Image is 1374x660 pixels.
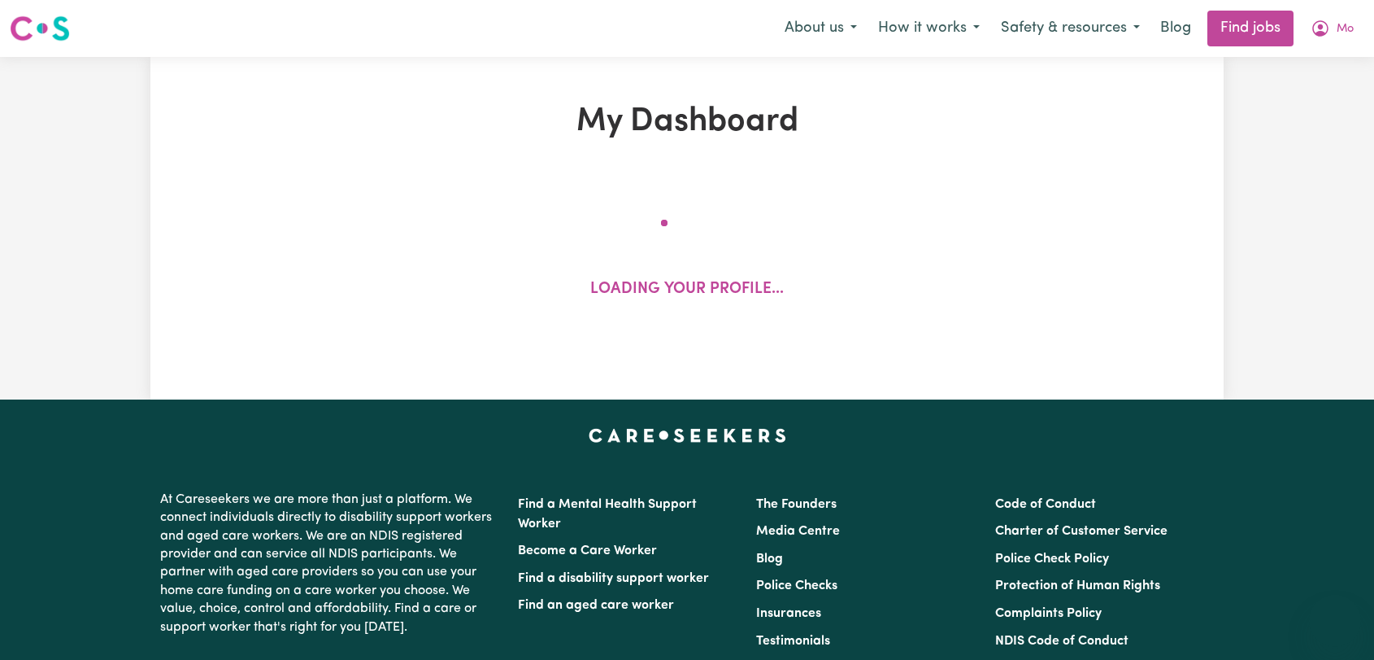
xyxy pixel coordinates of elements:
h1: My Dashboard [339,103,1035,142]
a: Charter of Customer Service [995,525,1167,538]
span: Mo [1337,20,1354,38]
a: Police Checks [756,579,837,592]
a: Find an aged care worker [518,599,674,612]
a: Police Check Policy [995,553,1109,566]
a: Careseekers logo [10,10,70,47]
a: Find a Mental Health Support Worker [518,498,697,531]
a: Complaints Policy [995,607,1102,620]
a: Find jobs [1207,11,1294,46]
iframe: Button to launch messaging window [1309,595,1361,647]
a: Insurances [756,607,821,620]
a: Find a disability support worker [518,572,709,585]
p: At Careseekers we are more than just a platform. We connect individuals directly to disability su... [160,484,498,643]
a: The Founders [756,498,837,511]
button: My Account [1300,11,1364,46]
p: Loading your profile... [590,278,784,302]
a: Become a Care Worker [518,544,657,557]
a: Protection of Human Rights [995,579,1160,592]
a: Testimonials [756,635,830,648]
img: Careseekers logo [10,14,70,43]
a: Code of Conduct [995,498,1096,511]
a: Careseekers home page [589,429,786,442]
button: Safety & resources [990,11,1150,46]
button: How it works [867,11,990,46]
a: NDIS Code of Conduct [995,635,1128,648]
a: Blog [1150,11,1201,46]
button: About us [774,11,867,46]
a: Blog [756,553,783,566]
a: Media Centre [756,525,840,538]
